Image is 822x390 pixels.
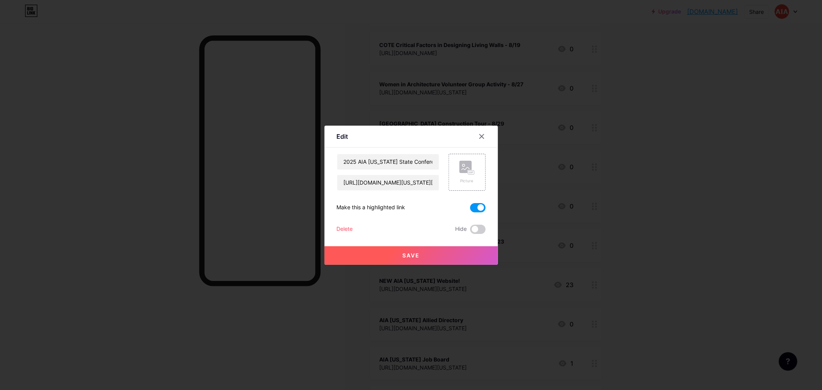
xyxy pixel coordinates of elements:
input: Title [337,154,439,170]
div: Make this a highlighted link [337,203,405,212]
div: Picture [459,178,475,184]
div: Delete [337,225,353,234]
span: Save [402,252,420,259]
input: URL [337,175,439,190]
div: Edit [337,132,348,141]
button: Save [324,246,498,265]
span: Hide [456,225,467,234]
